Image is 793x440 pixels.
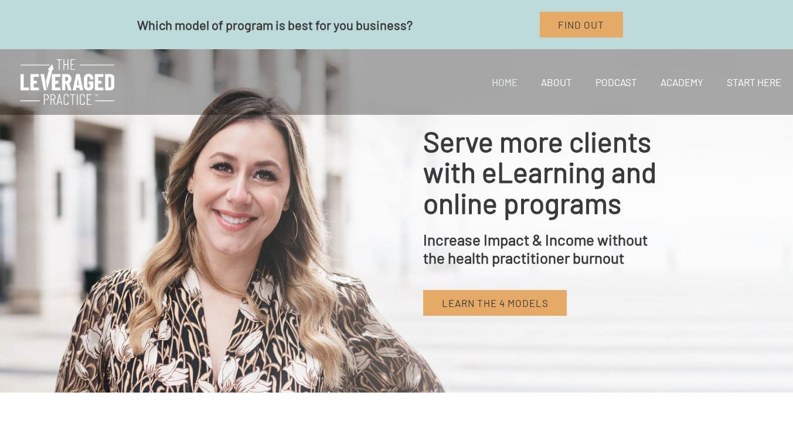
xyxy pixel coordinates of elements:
a: Podcast [584,62,649,102]
span: Which model of program is best for you business? [137,17,413,32]
span: Find Out [558,19,604,30]
a: About [529,62,584,102]
a: Home [480,62,529,102]
a: Start Here [715,62,793,102]
a: Find Out [540,12,623,37]
a: Academy [649,62,715,102]
a: Learn the 4 models [423,290,567,316]
span: Increase Impact & Income without the health practitioner burnout [423,230,648,267]
nav: Site Navigation [471,62,793,102]
span: Serve more clients with eLearning and online programs [423,124,656,220]
span: Learn the 4 models [442,297,549,309]
img: The Leveraged Practice [21,59,114,105]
